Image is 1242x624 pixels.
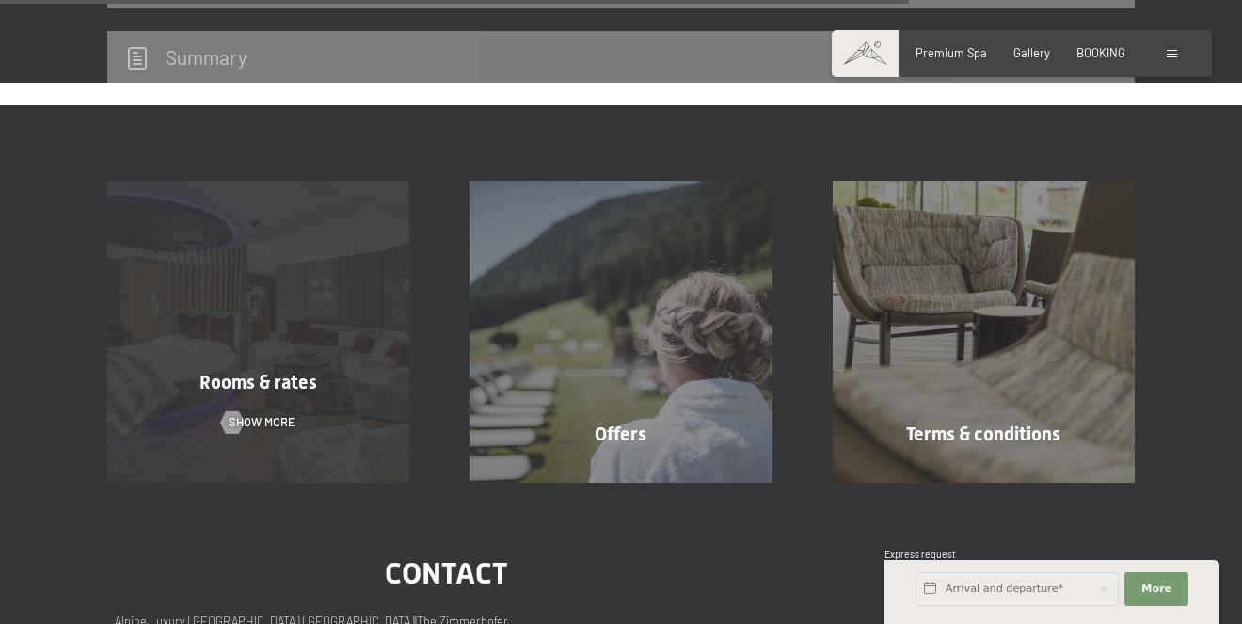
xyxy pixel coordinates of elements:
[595,423,646,445] span: Offers
[77,181,439,483] a: Online reservations at Hotel Schwarzenstein in Italy Rooms & rates Show more
[906,423,1060,445] span: Terms & conditions
[803,181,1165,483] a: Online reservations at Hotel Schwarzenstein in Italy Terms & conditions
[1013,45,1050,60] a: Gallery
[439,181,802,483] a: Online reservations at Hotel Schwarzenstein in Italy Offers
[229,414,295,431] span: Show more
[385,555,508,591] span: Contact
[199,371,317,393] span: Rooms & rates
[1141,582,1171,597] span: More
[916,45,987,60] a: Premium Spa
[166,45,247,69] h2: Summary
[1076,45,1125,60] a: BOOKING
[1124,572,1188,606] button: More
[884,549,956,560] span: Express request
